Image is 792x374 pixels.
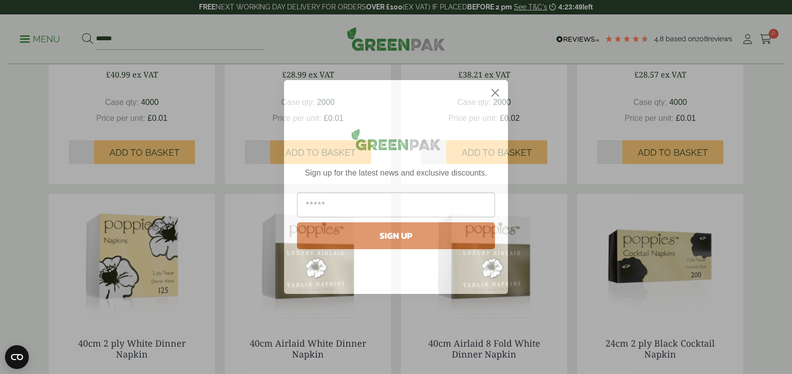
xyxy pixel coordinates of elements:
[305,169,487,177] span: Sign up for the latest news and exclusive discounts.
[297,192,495,217] input: Email
[297,222,495,249] button: SIGN UP
[5,345,29,369] button: Open CMP widget
[487,84,504,101] button: Close dialog
[297,125,495,158] img: greenpak_logo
